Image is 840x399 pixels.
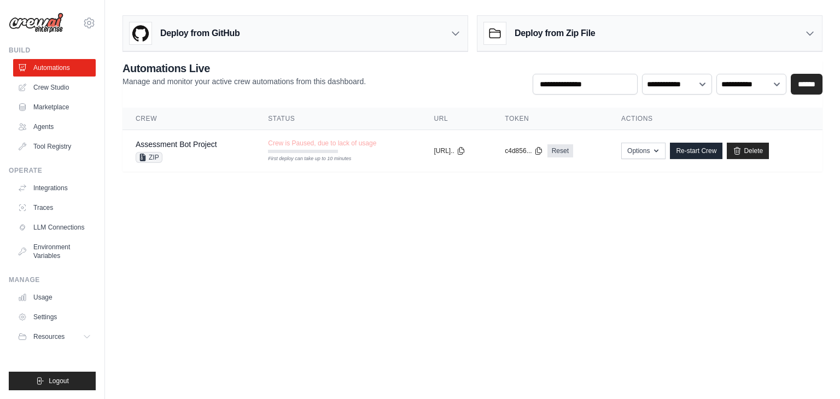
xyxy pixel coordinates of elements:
th: Crew [122,108,255,130]
a: Automations [13,59,96,77]
a: Delete [727,143,769,159]
div: Operate [9,166,96,175]
span: Crew is Paused, due to lack of usage [268,139,376,148]
th: URL [421,108,492,130]
h3: Deploy from Zip File [515,27,595,40]
a: Traces [13,199,96,216]
button: Logout [9,372,96,390]
a: Tool Registry [13,138,96,155]
div: Build [9,46,96,55]
a: Settings [13,308,96,326]
div: Manage [9,275,96,284]
p: Manage and monitor your active crew automations from this dashboard. [122,76,366,87]
th: Status [255,108,421,130]
a: Reset [547,144,573,157]
span: Resources [33,332,65,341]
th: Token [492,108,608,130]
button: c4d856... [505,146,542,155]
img: Logo [9,13,63,33]
a: Environment Variables [13,238,96,265]
a: Assessment Bot Project [136,140,217,149]
a: Marketplace [13,98,96,116]
h2: Automations Live [122,61,366,76]
a: Usage [13,289,96,306]
div: First deploy can take up to 10 minutes [268,155,338,163]
span: Logout [49,377,69,385]
th: Actions [608,108,822,130]
a: Crew Studio [13,79,96,96]
button: Options [621,143,666,159]
a: Re-start Crew [670,143,722,159]
button: Resources [13,328,96,345]
a: Agents [13,118,96,136]
img: GitHub Logo [130,22,151,44]
a: Integrations [13,179,96,197]
h3: Deploy from GitHub [160,27,240,40]
span: ZIP [136,152,162,163]
a: LLM Connections [13,219,96,236]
